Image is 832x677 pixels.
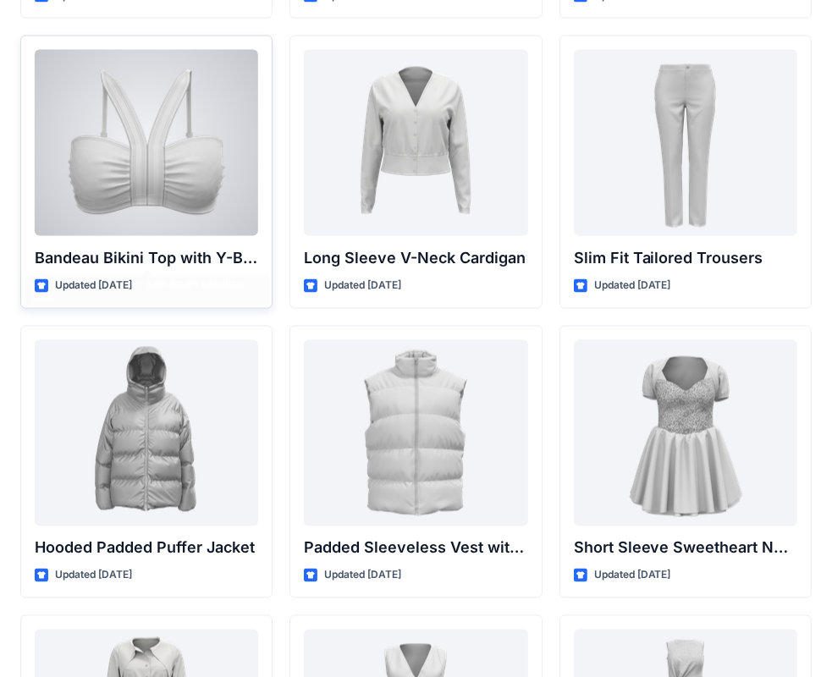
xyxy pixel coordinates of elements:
[594,277,671,294] p: Updated [DATE]
[55,277,132,294] p: Updated [DATE]
[35,50,258,236] a: Bandeau Bikini Top with Y-Back Straps and Stitch Detail
[574,537,797,560] p: Short Sleeve Sweetheart Neckline Mini Dress with Textured Bodice
[304,246,527,270] p: Long Sleeve V-Neck Cardigan
[304,340,527,526] a: Padded Sleeveless Vest with Stand Collar
[304,537,527,560] p: Padded Sleeveless Vest with Stand Collar
[304,50,527,236] a: Long Sleeve V-Neck Cardigan
[574,340,797,526] a: Short Sleeve Sweetheart Neckline Mini Dress with Textured Bodice
[594,567,671,585] p: Updated [DATE]
[55,567,132,585] p: Updated [DATE]
[35,537,258,560] p: Hooded Padded Puffer Jacket
[35,340,258,526] a: Hooded Padded Puffer Jacket
[35,246,258,270] p: Bandeau Bikini Top with Y-Back Straps and Stitch Detail
[574,50,797,236] a: Slim Fit Tailored Trousers
[324,277,401,294] p: Updated [DATE]
[574,246,797,270] p: Slim Fit Tailored Trousers
[324,567,401,585] p: Updated [DATE]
